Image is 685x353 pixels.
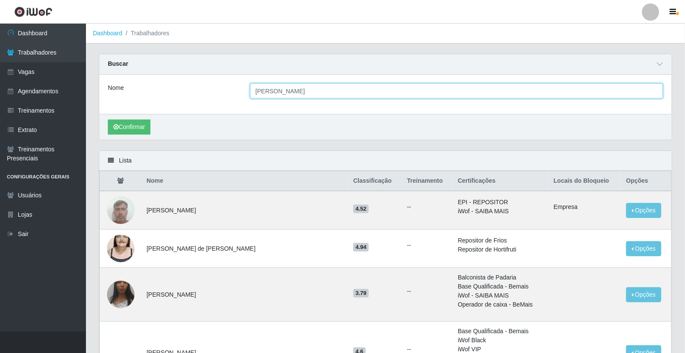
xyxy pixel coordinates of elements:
span: 4.52 [353,205,369,213]
ul: -- [407,287,447,296]
li: Repositor de Hortifruti [458,245,543,254]
li: Empresa [554,203,616,212]
li: iWof - SAIBA MAIS [458,291,543,300]
img: 1744904636352.jpeg [107,192,135,228]
img: 1745854264697.jpeg [107,224,135,273]
ul: -- [407,241,447,250]
th: Locais do Bloqueio [548,171,621,191]
div: Lista [99,151,672,171]
button: Confirmar [108,120,150,135]
li: Operador de caixa - BeMais [458,300,543,309]
button: Opções [626,241,661,256]
li: Repositor de Frios [458,236,543,245]
button: Opções [626,287,661,302]
th: Nome [141,171,348,191]
th: Classificação [348,171,402,191]
th: Treinamento [402,171,453,191]
button: Opções [626,203,661,218]
span: 4.94 [353,243,369,252]
img: 1703145599560.jpeg [107,264,135,325]
a: Dashboard [93,30,122,37]
nav: breadcrumb [86,24,685,43]
li: Balconista de Padaria [458,273,543,282]
ul: -- [407,203,447,212]
span: 3.79 [353,289,369,298]
th: Opções [621,171,671,191]
li: EPI - REPOSITOR [458,198,543,207]
td: [PERSON_NAME] [141,268,348,322]
li: Trabalhadores [122,29,170,38]
td: [PERSON_NAME] de [PERSON_NAME] [141,230,348,268]
li: iWof - SAIBA MAIS [458,207,543,216]
li: Base Qualificada - Bemais [458,282,543,291]
th: Certificações [453,171,548,191]
li: Base Qualificada - Bemais [458,327,543,336]
input: Digite o Nome... [250,83,664,98]
label: Nome [108,83,124,92]
td: [PERSON_NAME] [141,191,348,230]
li: iWof Black [458,336,543,345]
strong: Buscar [108,60,128,67]
img: CoreUI Logo [14,6,52,17]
